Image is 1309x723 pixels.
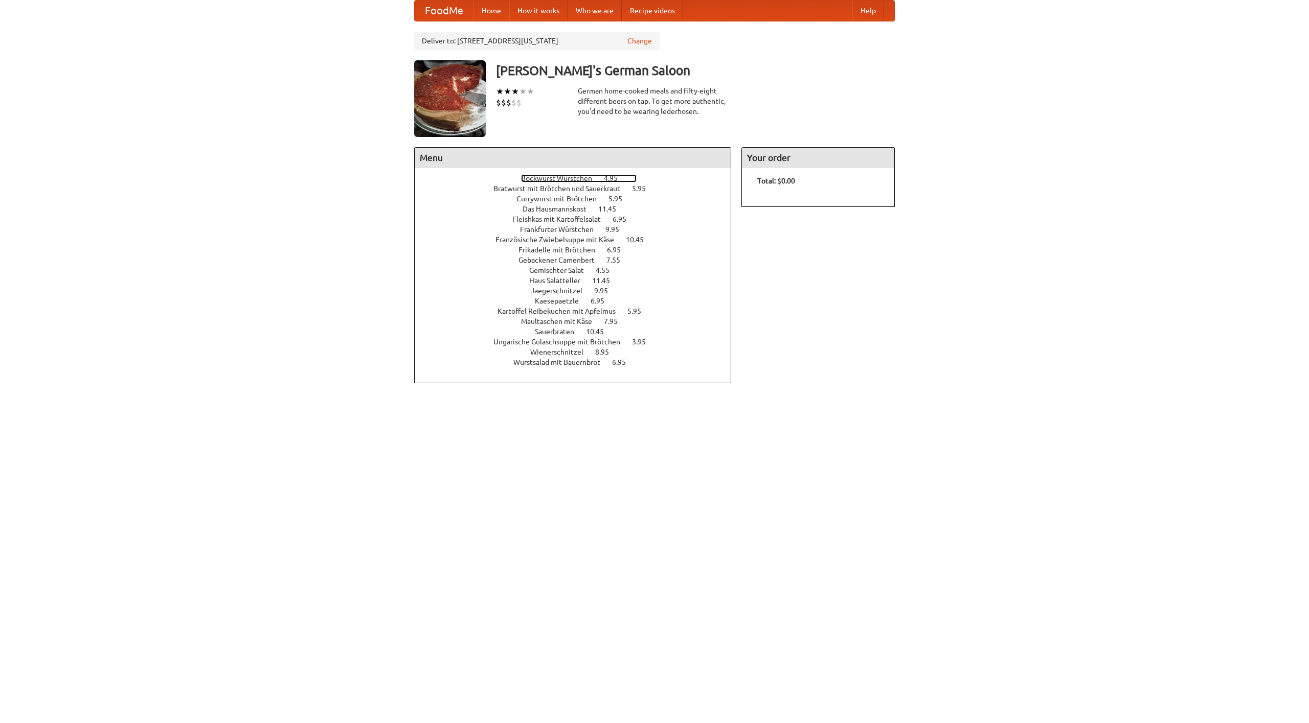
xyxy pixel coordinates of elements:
[501,97,506,108] li: $
[523,205,635,213] a: Das Hausmannskost 11.45
[519,86,527,97] li: ★
[596,266,620,274] span: 4.55
[509,1,568,21] a: How it works
[606,256,630,264] span: 7.55
[598,205,626,213] span: 11.45
[608,195,633,203] span: 5.95
[578,86,731,116] div: German home-cooked meals and fifty-eight different beers on tap. To get more authentic, you'd nee...
[516,97,522,108] li: $
[613,215,637,223] span: 6.95
[493,338,630,346] span: Ungarische Gulaschsuppe mit Brötchen
[530,348,594,356] span: Wienerschnitzel
[595,348,619,356] span: 8.95
[531,287,593,295] span: Jaegerschnitzel
[518,246,605,254] span: Frikadelle mit Brötchen
[535,328,584,336] span: Sauerbraten
[529,266,594,274] span: Gemischter Salat
[493,338,665,346] a: Ungarische Gulaschsuppe mit Brötchen 3.95
[586,328,614,336] span: 10.45
[473,1,509,21] a: Home
[612,358,636,366] span: 6.95
[414,60,486,137] img: angular.jpg
[535,297,623,305] a: Kaesepaetzle 6.95
[607,246,631,254] span: 6.95
[529,276,629,285] a: Haus Salatteller 11.45
[496,60,895,81] h3: [PERSON_NAME]'s German Saloon
[518,246,640,254] a: Frikadelle mit Brötchen 6.95
[518,256,639,264] a: Gebackener Camenbert 7.55
[516,195,641,203] a: Currywurst mit Brötchen 5.95
[414,32,660,50] div: Deliver to: [STREET_ADDRESS][US_STATE]
[415,1,473,21] a: FoodMe
[531,287,627,295] a: Jaegerschnitzel 9.95
[493,184,665,193] a: Bratwurst mit Brötchen und Sauerkraut 5.95
[516,195,607,203] span: Currywurst mit Brötchen
[498,307,626,315] span: Kartoffel Reibekuchen mit Apfelmus
[742,148,894,168] h4: Your order
[521,317,602,325] span: Maultaschen mit Käse
[591,297,615,305] span: 6.95
[513,358,611,366] span: Wurstsalad mit Bauernbrot
[622,1,683,21] a: Recipe videos
[604,317,628,325] span: 7.95
[757,177,795,185] b: Total: $0.00
[535,297,589,305] span: Kaesepaetzle
[632,184,656,193] span: 5.95
[535,328,623,336] a: Sauerbraten 10.45
[504,86,511,97] li: ★
[521,174,637,182] a: Bockwurst Würstchen 4.95
[592,276,620,285] span: 11.45
[626,236,654,244] span: 10.45
[511,97,516,108] li: $
[527,86,534,97] li: ★
[605,225,629,234] span: 9.95
[632,338,656,346] span: 3.95
[521,317,637,325] a: Maultaschen mit Käse 7.95
[512,215,611,223] span: Fleishkas mit Kartoffelsalat
[594,287,618,295] span: 9.95
[523,205,597,213] span: Das Hausmannskost
[520,225,638,234] a: Frankfurter Würstchen 9.95
[498,307,660,315] a: Kartoffel Reibekuchen mit Apfelmus 5.95
[518,256,605,264] span: Gebackener Camenbert
[495,236,663,244] a: Französische Zwiebelsuppe mit Käse 10.45
[511,86,519,97] li: ★
[568,1,622,21] a: Who we are
[495,236,624,244] span: Französische Zwiebelsuppe mit Käse
[852,1,884,21] a: Help
[529,266,628,274] a: Gemischter Salat 4.55
[415,148,731,168] h4: Menu
[604,174,628,182] span: 4.95
[496,97,501,108] li: $
[513,358,645,366] a: Wurstsalad mit Bauernbrot 6.95
[530,348,628,356] a: Wienerschnitzel 8.95
[512,215,645,223] a: Fleishkas mit Kartoffelsalat 6.95
[496,86,504,97] li: ★
[627,36,652,46] a: Change
[506,97,511,108] li: $
[529,276,591,285] span: Haus Salatteller
[493,184,630,193] span: Bratwurst mit Brötchen und Sauerkraut
[520,225,604,234] span: Frankfurter Würstchen
[627,307,651,315] span: 5.95
[521,174,602,182] span: Bockwurst Würstchen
